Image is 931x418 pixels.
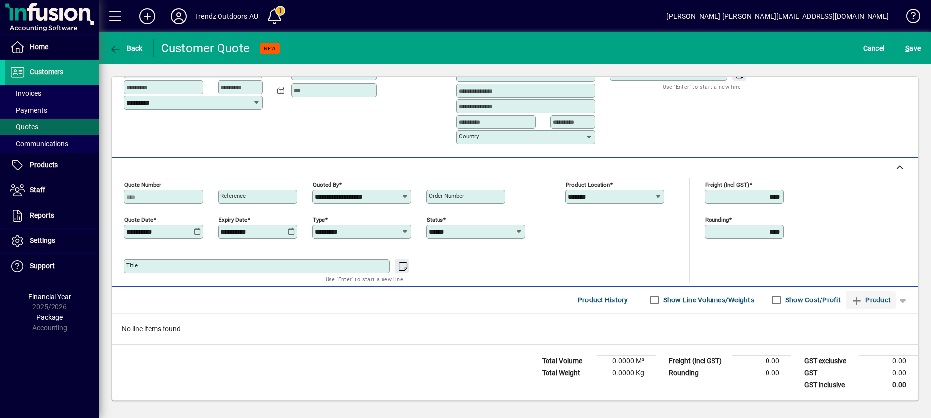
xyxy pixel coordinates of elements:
[10,140,68,148] span: Communications
[126,262,138,269] mat-label: Title
[799,367,859,379] td: GST
[124,181,161,188] mat-label: Quote number
[220,192,246,199] mat-label: Reference
[5,85,99,102] a: Invoices
[112,314,918,344] div: No line items found
[566,181,610,188] mat-label: Product location
[30,43,48,51] span: Home
[5,119,99,135] a: Quotes
[163,7,195,25] button: Profile
[99,39,154,57] app-page-header-button: Back
[578,292,628,308] span: Product History
[264,45,276,52] span: NEW
[110,44,143,52] span: Back
[661,295,754,305] label: Show Line Volumes/Weights
[30,186,45,194] span: Staff
[10,106,47,114] span: Payments
[30,211,54,219] span: Reports
[597,355,656,367] td: 0.0000 M³
[28,293,71,300] span: Financial Year
[663,81,741,92] mat-hint: Use 'Enter' to start a new line
[846,291,896,309] button: Product
[30,161,58,169] span: Products
[905,40,921,56] span: ave
[799,355,859,367] td: GST exclusive
[705,181,749,188] mat-label: Freight (incl GST)
[666,8,889,24] div: [PERSON_NAME] [PERSON_NAME][EMAIL_ADDRESS][DOMAIN_NAME]
[10,123,38,131] span: Quotes
[5,102,99,119] a: Payments
[903,39,923,57] button: Save
[861,39,887,57] button: Cancel
[10,89,41,97] span: Invoices
[574,291,632,309] button: Product History
[459,133,479,140] mat-label: Country
[859,355,918,367] td: 0.00
[851,292,891,308] span: Product
[5,203,99,228] a: Reports
[537,367,597,379] td: Total Weight
[783,295,841,305] label: Show Cost/Profit
[5,178,99,203] a: Staff
[5,153,99,178] a: Products
[313,181,339,188] mat-label: Quoted by
[537,355,597,367] td: Total Volume
[799,379,859,391] td: GST inclusive
[107,39,145,57] button: Back
[5,254,99,279] a: Support
[664,367,732,379] td: Rounding
[36,313,63,321] span: Package
[219,216,247,223] mat-label: Expiry date
[5,35,99,60] a: Home
[161,40,250,56] div: Customer Quote
[429,192,464,199] mat-label: Order number
[427,216,443,223] mat-label: Status
[732,367,791,379] td: 0.00
[905,44,909,52] span: S
[195,8,258,24] div: Trendz Outdoors AU
[313,216,325,223] mat-label: Type
[859,379,918,391] td: 0.00
[124,216,153,223] mat-label: Quote date
[732,355,791,367] td: 0.00
[30,262,55,270] span: Support
[899,2,919,34] a: Knowledge Base
[30,237,55,244] span: Settings
[30,68,63,76] span: Customers
[5,229,99,253] a: Settings
[859,367,918,379] td: 0.00
[664,355,732,367] td: Freight (incl GST)
[5,135,99,152] a: Communications
[131,7,163,25] button: Add
[597,367,656,379] td: 0.0000 Kg
[863,40,885,56] span: Cancel
[326,273,403,285] mat-hint: Use 'Enter' to start a new line
[705,216,729,223] mat-label: Rounding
